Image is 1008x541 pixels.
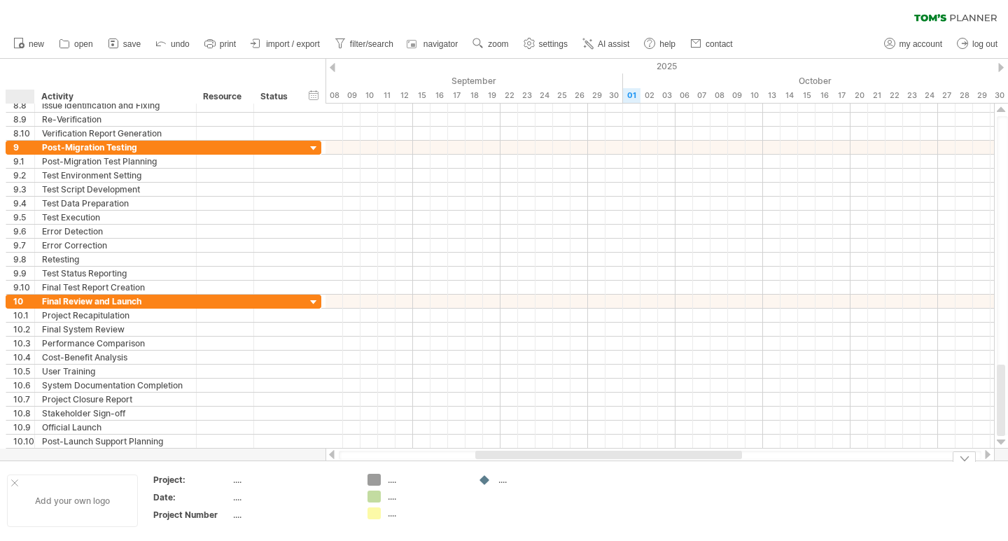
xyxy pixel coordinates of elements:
div: .... [233,491,351,503]
div: Re-Verification [42,113,189,126]
div: Project: [153,474,230,486]
div: Thursday, 18 September 2025 [465,88,483,103]
div: hide legend [953,451,976,462]
div: .... [233,509,351,521]
span: undo [171,39,190,49]
div: Monday, 20 October 2025 [850,88,868,103]
div: Tuesday, 16 September 2025 [430,88,448,103]
div: 8.9 [13,113,34,126]
a: import / export [247,35,324,53]
div: Monday, 22 September 2025 [500,88,518,103]
div: 10.1 [13,309,34,322]
div: 10.4 [13,351,34,364]
div: Date: [153,491,230,503]
div: Friday, 24 October 2025 [920,88,938,103]
a: settings [520,35,572,53]
div: Wednesday, 15 October 2025 [798,88,815,103]
a: open [55,35,97,53]
div: Friday, 19 September 2025 [483,88,500,103]
div: Project Closure Report [42,393,189,406]
div: Post-Migration Test Planning [42,155,189,168]
div: Tuesday, 21 October 2025 [868,88,885,103]
div: Wednesday, 8 October 2025 [710,88,728,103]
div: 9.3 [13,183,34,196]
div: Tuesday, 30 September 2025 [605,88,623,103]
span: contact [706,39,733,49]
div: .... [233,474,351,486]
div: 9.9 [13,267,34,280]
span: save [123,39,141,49]
div: Monday, 29 September 2025 [588,88,605,103]
div: Thursday, 25 September 2025 [553,88,570,103]
span: my account [899,39,942,49]
div: Resource [203,90,246,104]
div: Test Data Preparation [42,197,189,210]
div: Friday, 10 October 2025 [745,88,763,103]
div: .... [498,474,575,486]
a: zoom [469,35,512,53]
div: Final System Review [42,323,189,336]
span: AI assist [598,39,629,49]
div: 9.1 [13,155,34,168]
span: help [659,39,675,49]
div: Friday, 26 September 2025 [570,88,588,103]
div: .... [388,507,464,519]
div: System Documentation Completion [42,379,189,392]
div: Post-Launch Support Planning [42,435,189,448]
div: Tuesday, 28 October 2025 [955,88,973,103]
span: open [74,39,93,49]
div: Thursday, 9 October 2025 [728,88,745,103]
div: Tuesday, 7 October 2025 [693,88,710,103]
div: 9.4 [13,197,34,210]
div: Tuesday, 9 September 2025 [343,88,360,103]
div: Thursday, 16 October 2025 [815,88,833,103]
a: contact [687,35,737,53]
div: Friday, 17 October 2025 [833,88,850,103]
div: Wednesday, 1 October 2025 [623,88,640,103]
div: Test Environment Setting [42,169,189,182]
div: .... [388,474,464,486]
div: Thursday, 11 September 2025 [378,88,395,103]
div: Project Number [153,509,230,521]
div: Friday, 3 October 2025 [658,88,675,103]
div: 9.5 [13,211,34,224]
div: 10.8 [13,407,34,420]
a: print [201,35,240,53]
div: Post-Migration Testing [42,141,189,154]
div: Monday, 13 October 2025 [763,88,780,103]
a: help [640,35,680,53]
div: Monday, 15 September 2025 [413,88,430,103]
span: import / export [266,39,320,49]
span: settings [539,39,568,49]
div: Friday, 12 September 2025 [395,88,413,103]
a: undo [152,35,194,53]
span: print [220,39,236,49]
div: Activity [41,90,188,104]
div: 8.10 [13,127,34,140]
div: Status [260,90,291,104]
a: new [10,35,48,53]
div: Thursday, 2 October 2025 [640,88,658,103]
div: 9 [13,141,34,154]
div: Wednesday, 22 October 2025 [885,88,903,103]
div: Wednesday, 24 September 2025 [535,88,553,103]
div: Final Review and Launch [42,295,189,308]
a: navigator [405,35,462,53]
div: User Training [42,365,189,378]
div: 9.7 [13,239,34,252]
span: filter/search [350,39,393,49]
div: Issue Identification and Fixing [42,99,189,112]
a: filter/search [331,35,398,53]
div: 10.7 [13,393,34,406]
div: Wednesday, 17 September 2025 [448,88,465,103]
div: 10 [13,295,34,308]
div: Cost-Benefit Analysis [42,351,189,364]
a: AI assist [579,35,633,53]
div: Wednesday, 10 September 2025 [360,88,378,103]
div: 9.8 [13,253,34,266]
div: Verification Report Generation [42,127,189,140]
div: 9.2 [13,169,34,182]
div: 10.3 [13,337,34,350]
div: Tuesday, 23 September 2025 [518,88,535,103]
span: log out [972,39,997,49]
